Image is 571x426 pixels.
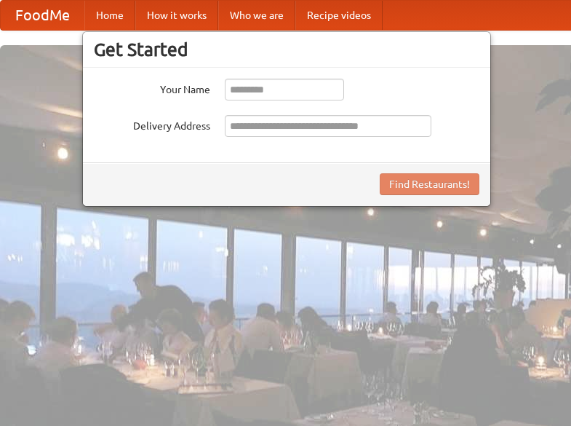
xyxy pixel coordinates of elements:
[218,1,295,30] a: Who we are
[380,173,479,195] button: Find Restaurants!
[94,115,210,133] label: Delivery Address
[295,1,383,30] a: Recipe videos
[84,1,135,30] a: Home
[94,39,479,60] h3: Get Started
[1,1,84,30] a: FoodMe
[94,79,210,97] label: Your Name
[135,1,218,30] a: How it works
